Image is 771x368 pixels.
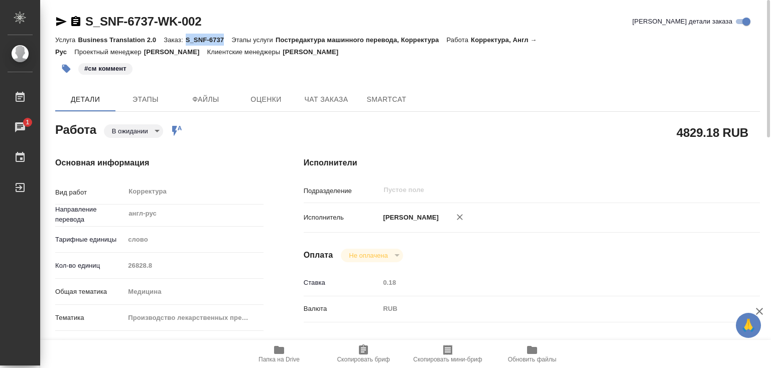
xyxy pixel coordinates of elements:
h4: Исполнители [304,157,760,169]
p: Работа [446,36,471,44]
button: Скопировать ссылку для ЯМессенджера [55,16,67,28]
button: Не оплачена [346,251,391,260]
p: Валюта [304,304,380,314]
h2: 4829.18 RUB [677,124,748,141]
span: Этапы [121,93,170,106]
span: Скопировать мини-бриф [413,356,482,363]
button: 🙏 [736,313,761,338]
p: Услуга [55,36,78,44]
p: [PERSON_NAME] [144,48,207,56]
button: Скопировать ссылку [70,16,82,28]
div: Производство лекарственных препаратов [124,309,263,326]
span: [PERSON_NAME] детали заказа [632,17,732,27]
span: Оценки [242,93,290,106]
p: Подразделение [304,186,380,196]
button: Обновить файлы [490,340,574,368]
p: Заказ: [164,36,185,44]
p: Вид работ [55,188,124,198]
span: Файлы [182,93,230,106]
span: Чат заказа [302,93,350,106]
span: см коммент [77,64,134,72]
p: #см коммент [84,64,126,74]
span: SmartCat [362,93,411,106]
p: [PERSON_NAME] [379,213,439,223]
h2: Работа [55,120,96,138]
div: Медицина [124,283,263,300]
p: Направление перевода [55,205,124,225]
span: Детали [61,93,109,106]
input: Пустое поле [124,258,263,273]
div: В ожидании [104,124,163,138]
p: Проектный менеджер [74,48,144,56]
a: 1 [3,115,38,140]
p: Клиентские менеджеры [207,48,283,56]
span: 1 [20,117,35,127]
a: S_SNF-6737-WK-002 [85,15,201,28]
p: Исполнитель [304,213,380,223]
h4: Основная информация [55,157,264,169]
div: RUB [379,300,722,317]
div: В ожидании [341,249,403,262]
p: Ставка [304,278,380,288]
span: Обновить файлы [508,356,557,363]
button: В ожидании [109,127,151,135]
span: 🙏 [740,315,757,336]
p: Кол-во единиц [55,261,124,271]
button: Папка на Drive [237,340,321,368]
button: Скопировать бриф [321,340,406,368]
p: S_SNF-6737 [186,36,232,44]
span: Скопировать бриф [337,356,390,363]
button: Удалить исполнителя [449,206,471,228]
span: Нотариальный заказ [70,339,134,349]
p: Business Translation 2.0 [78,36,164,44]
p: Общая тематика [55,287,124,297]
span: Папка на Drive [259,356,300,363]
input: Пустое поле [382,184,698,196]
input: Пустое поле [379,275,722,290]
h4: Дополнительно [304,338,760,350]
div: слово [124,231,263,248]
button: Скопировать мини-бриф [406,340,490,368]
p: Тематика [55,313,124,323]
button: Добавить тэг [55,58,77,80]
p: Этапы услуги [231,36,276,44]
p: Тарифные единицы [55,235,124,245]
p: Постредактура машинного перевода, Корректура [276,36,446,44]
p: [PERSON_NAME] [283,48,346,56]
h4: Оплата [304,249,333,261]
